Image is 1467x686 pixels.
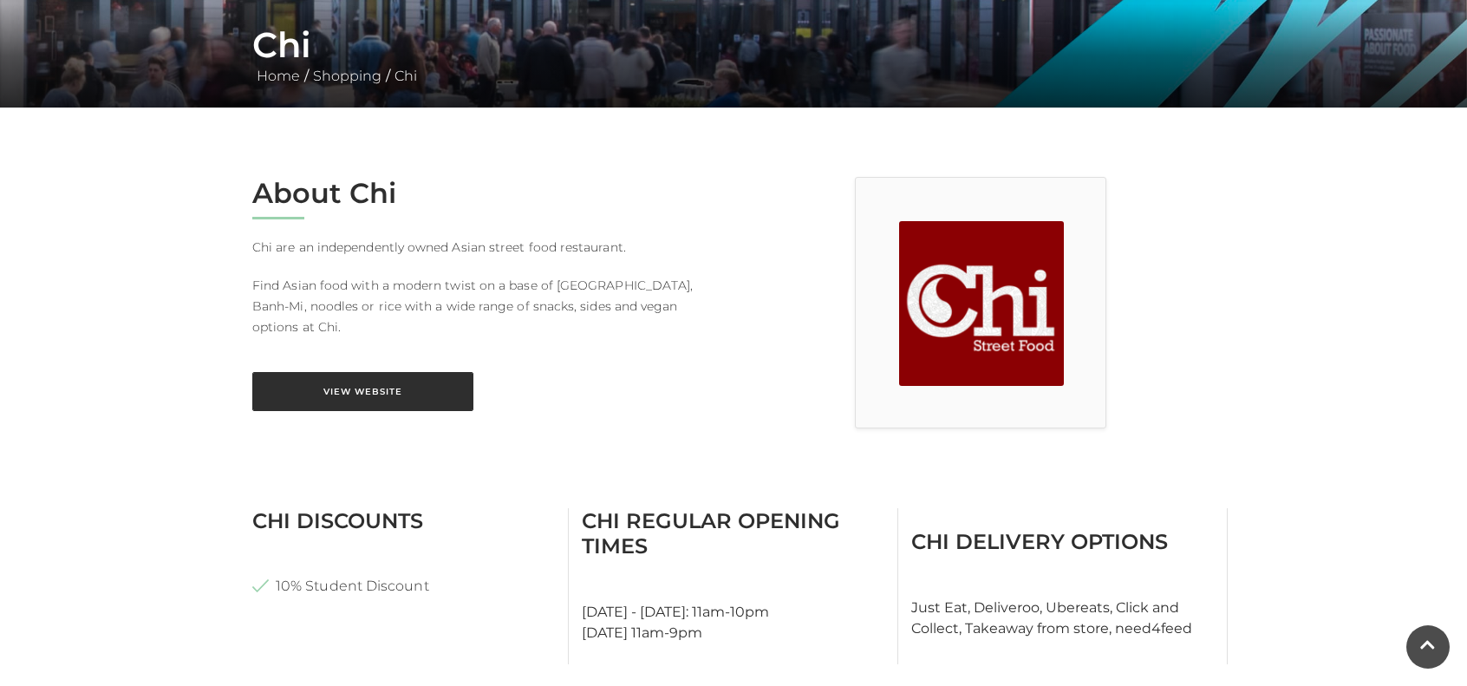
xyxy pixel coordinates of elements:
[252,577,555,595] li: 10% Student Discount
[252,237,720,258] p: Chi are an independently owned Asian street food restaurant.
[911,529,1214,554] h3: Chi Delivery Options
[252,275,720,337] p: Find Asian food with a modern twist on a base of [GEOGRAPHIC_DATA], Banh-Mi, noodles or rice with...
[252,24,1215,66] h1: Chi
[252,372,473,411] a: View Website
[252,177,720,210] h2: About Chi
[898,508,1228,664] div: Just Eat, Deliveroo, Ubereats, Click and Collect, Takeaway from store, need4feed
[899,221,1064,386] img: Chi at Festival Place, Basingstoke
[239,24,1228,87] div: / /
[569,508,898,664] div: [DATE] - [DATE]: 11am-10pm [DATE] 11am-9pm
[390,68,421,84] a: Chi
[582,508,884,559] h3: Chi Regular Opening Times
[252,508,555,533] h3: Chi Discounts
[309,68,386,84] a: Shopping
[252,68,304,84] a: Home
